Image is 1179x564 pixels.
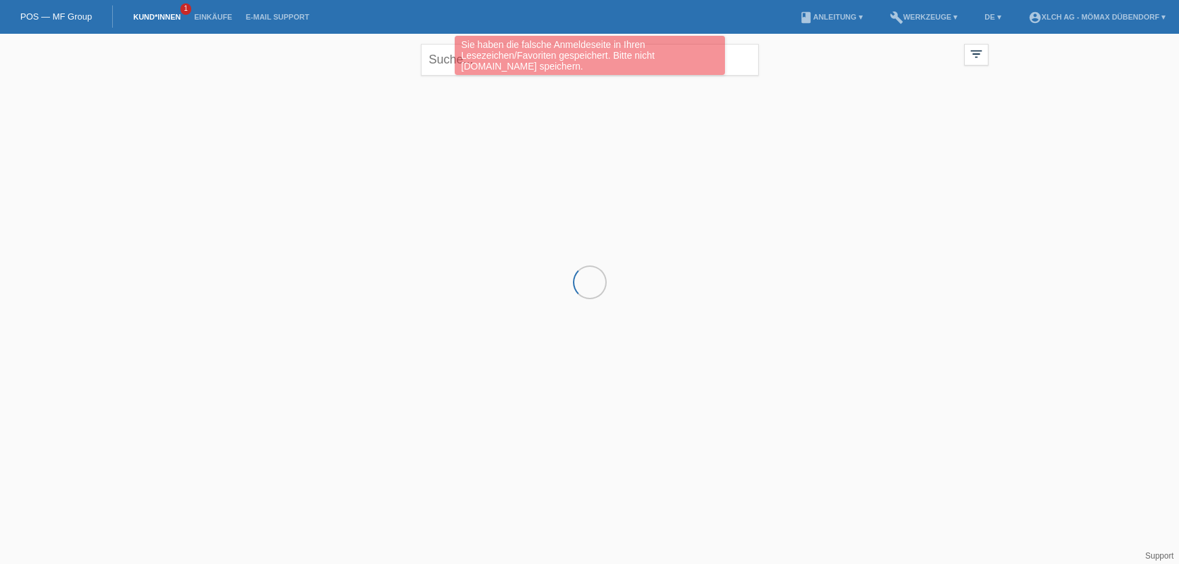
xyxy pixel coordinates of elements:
i: build [890,11,903,24]
i: filter_list [969,47,984,61]
span: 1 [180,3,191,15]
a: DE ▾ [978,13,1007,21]
a: POS — MF Group [20,11,92,22]
a: Kund*innen [126,13,187,21]
i: book [799,11,813,24]
i: account_circle [1028,11,1042,24]
a: Einkäufe [187,13,239,21]
a: E-Mail Support [239,13,316,21]
a: account_circleXLCH AG - Mömax Dübendorf ▾ [1022,13,1172,21]
a: buildWerkzeuge ▾ [883,13,965,21]
a: bookAnleitung ▾ [793,13,869,21]
div: Sie haben die falsche Anmeldeseite in Ihren Lesezeichen/Favoriten gespeichert. Bitte nicht [DOMAI... [455,36,725,75]
a: Support [1145,551,1174,561]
